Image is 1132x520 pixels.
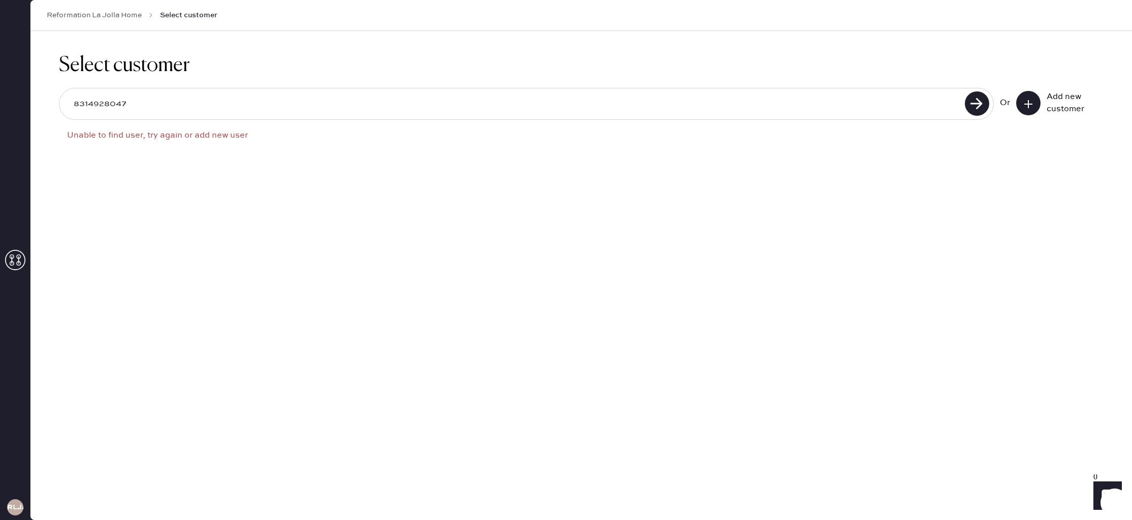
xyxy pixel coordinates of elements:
a: Reformation La Jolla Home [47,10,142,20]
span: Select customer [160,10,217,20]
iframe: Front Chat [1084,474,1127,518]
h1: Select customer [59,53,1104,78]
div: Add new customer [1047,91,1097,115]
h3: RLJA [7,504,23,511]
div: Unable to find user, try again or add new user [67,130,994,141]
input: Search by email or phone number [66,92,962,116]
div: Or [1000,97,1010,109]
